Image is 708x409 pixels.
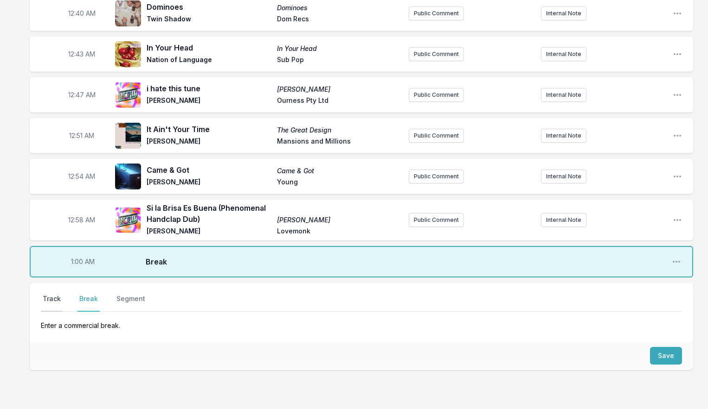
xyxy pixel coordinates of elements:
button: Open playlist item options [672,257,681,266]
span: Came & Got [277,166,402,176]
span: Timestamp [68,215,95,225]
button: Internal Note [541,6,586,20]
button: Open playlist item options [673,215,682,225]
span: In Your Head [277,44,402,53]
button: Break [77,294,100,312]
span: Young [277,177,402,189]
button: Save [650,347,682,365]
span: The Great Design [277,126,402,135]
span: [PERSON_NAME] [277,215,402,225]
button: Public Comment [409,213,464,227]
button: Internal Note [541,170,586,183]
span: Dominoes [147,1,271,13]
img: Came & Got [115,164,141,189]
span: It Ain't Your Time [147,124,271,135]
button: Internal Note [541,129,586,143]
button: Public Comment [409,129,464,143]
img: In Your Head [115,41,141,67]
span: Twin Shadow [147,14,271,25]
span: Timestamp [69,131,94,140]
span: Timestamp [68,9,96,18]
span: [PERSON_NAME] [147,137,271,148]
button: Public Comment [409,88,464,102]
span: In Your Head [147,42,271,53]
button: Open playlist item options [673,90,682,100]
button: Track [41,294,63,312]
span: Mansions and Millions [277,137,402,148]
span: Dominoes [277,3,402,13]
button: Open playlist item options [673,172,682,181]
button: Open playlist item options [673,50,682,59]
span: Break [146,256,664,267]
span: [PERSON_NAME] [147,96,271,107]
img: Dominoes [115,0,141,26]
button: Internal Note [541,88,586,102]
span: Timestamp [68,172,95,181]
span: i hate this tune [147,83,271,94]
span: Timestamp [71,257,95,266]
button: Segment [115,294,147,312]
button: Public Comment [409,47,464,61]
img: The Great Design [115,123,141,149]
button: Open playlist item options [673,131,682,140]
button: Public Comment [409,170,464,183]
p: Enter a commercial break. [41,312,682,330]
button: Public Comment [409,6,464,20]
span: Lovemonk [277,227,402,238]
span: Si la Brisa Es Buena (Phenomenal Handclap Dub) [147,202,271,225]
span: Timestamp [68,50,95,59]
span: [PERSON_NAME] [147,177,271,189]
span: Timestamp [68,90,96,100]
img: Linda Mirada [115,207,141,233]
span: Ourness Pty Ltd [277,96,402,107]
button: Internal Note [541,213,586,227]
span: Sub Pop [277,55,402,66]
span: [PERSON_NAME] [147,227,271,238]
span: [PERSON_NAME] [277,85,402,94]
button: Open playlist item options [673,9,682,18]
img: hickey [115,82,141,108]
span: Dom Recs [277,14,402,25]
span: Came & Got [147,164,271,176]
button: Internal Note [541,47,586,61]
span: Nation of Language [147,55,271,66]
